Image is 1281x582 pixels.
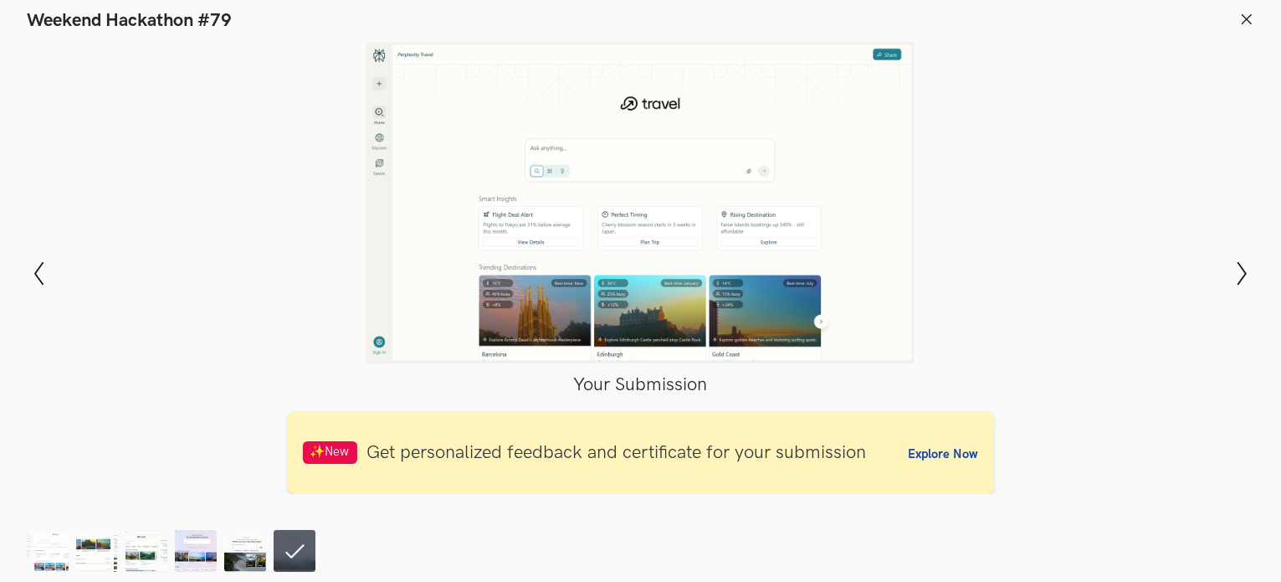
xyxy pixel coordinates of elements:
[909,447,979,461] span: Explore Now
[288,411,994,494] a: ✨New Get personalized feedback and certificate for your submissionExplore Now
[27,530,69,572] img: perplexity.jpg
[224,530,266,572] img: Perplexity_travel.png
[574,373,708,396] span: Your Submission
[126,530,167,572] img: Perplexity_Travel.png
[76,530,118,572] img: Redesign_1.png
[175,530,217,572] img: Weekend_Hackathon_79_-_Sreehari_Ravindran.png
[27,10,232,32] h1: Weekend Hackathon #79
[303,441,357,464] span: ✨New
[367,441,867,464] span: Get personalized feedback and certificate for your submission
